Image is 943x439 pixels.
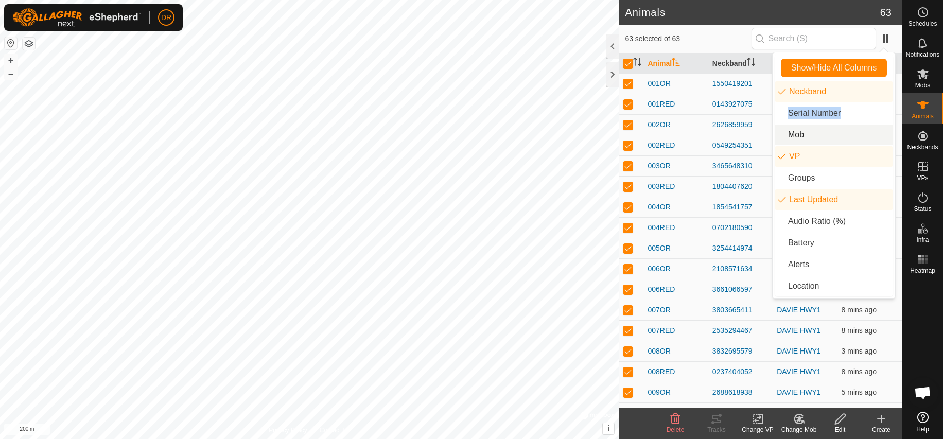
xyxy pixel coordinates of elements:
div: 1804407620 [712,181,769,192]
div: 2626859959 [712,119,769,130]
span: 11 Sept 2025, 3:03 pm [842,326,877,335]
div: 3254414974 [712,243,769,254]
span: Animals [912,113,934,119]
input: Search (S) [752,28,876,49]
span: 002OR [648,119,670,130]
div: 3803665411 [712,305,769,315]
div: Create [861,425,902,434]
a: DAVIE HWY1 [777,367,820,376]
span: 009OR [648,387,670,398]
span: Infra [916,237,929,243]
button: – [5,67,17,80]
span: 001RED [648,99,675,110]
div: Change Mob [778,425,819,434]
div: Change VP [737,425,778,434]
div: 0143927075 [712,99,769,110]
div: 2688618938 [712,387,769,398]
button: Map Layers [23,38,35,50]
span: 009RED [648,408,675,418]
span: Heatmap [910,268,935,274]
div: 3832695579 [712,346,769,357]
button: i [603,423,614,434]
span: 63 selected of 63 [625,33,751,44]
div: 0702180590 [712,222,769,233]
li: animal.label.alerts [775,254,893,275]
div: 3353748883 [712,408,769,418]
a: DAVIE HWY1 [777,347,820,355]
span: Schedules [908,21,937,27]
li: vp.label.vp [775,146,893,167]
span: 007OR [648,305,670,315]
span: Delete [667,426,685,433]
span: DR [161,12,171,23]
div: 0549254351 [712,140,769,151]
span: 63 [880,5,892,20]
button: Show/Hide All Columns [781,59,887,77]
span: 001OR [648,78,670,89]
li: common.label.location [775,276,893,296]
button: Reset Map [5,37,17,49]
h2: Animals [625,6,880,19]
span: Notifications [906,51,939,58]
li: neckband.label.title [775,81,893,102]
li: enum.columnList.audioRatio [775,211,893,232]
div: 2108571634 [712,264,769,274]
span: 002RED [648,140,675,151]
span: 11 Sept 2025, 3:08 pm [842,347,877,355]
div: 0237404052 [712,366,769,377]
div: Open chat [907,377,938,408]
span: 004RED [648,222,675,233]
span: Help [916,426,929,432]
li: mob.label.mob [775,125,893,145]
div: Tracks [696,425,737,434]
span: Neckbands [907,144,938,150]
span: Status [914,206,931,212]
span: 008OR [648,346,670,357]
span: 005OR [648,243,670,254]
li: enum.columnList.lastUpdated [775,189,893,210]
span: 11 Sept 2025, 3:03 pm [842,306,877,314]
div: Edit [819,425,861,434]
div: 1854541757 [712,202,769,213]
a: DAVIE HWY1 [777,306,820,314]
a: Contact Us [320,426,350,435]
a: DAVIE HWY1 [777,326,820,335]
img: Gallagher Logo [12,8,141,27]
span: 004OR [648,202,670,213]
div: 2535294467 [712,325,769,336]
span: 11 Sept 2025, 3:03 pm [842,367,877,376]
a: Help [902,408,943,436]
span: 008RED [648,366,675,377]
li: neckband.label.serialNumber [775,103,893,124]
a: Privacy Policy [269,426,307,435]
span: Mobs [915,82,930,89]
span: 003OR [648,161,670,171]
a: DAVIE HWY1 [777,388,820,396]
th: Animal [643,54,708,74]
span: 006OR [648,264,670,274]
li: neckband.label.battery [775,233,893,253]
li: common.btn.groups [775,168,893,188]
span: VPs [917,175,928,181]
span: i [607,424,609,433]
span: 007RED [648,325,675,336]
button: + [5,54,17,66]
span: 003RED [648,181,675,192]
span: Show/Hide All Columns [791,63,877,73]
div: 3661066597 [712,284,769,295]
span: 006RED [648,284,675,295]
div: 3465648310 [712,161,769,171]
div: 1550419201 [712,78,769,89]
span: 11 Sept 2025, 3:06 pm [842,388,877,396]
th: Neckband [708,54,773,74]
